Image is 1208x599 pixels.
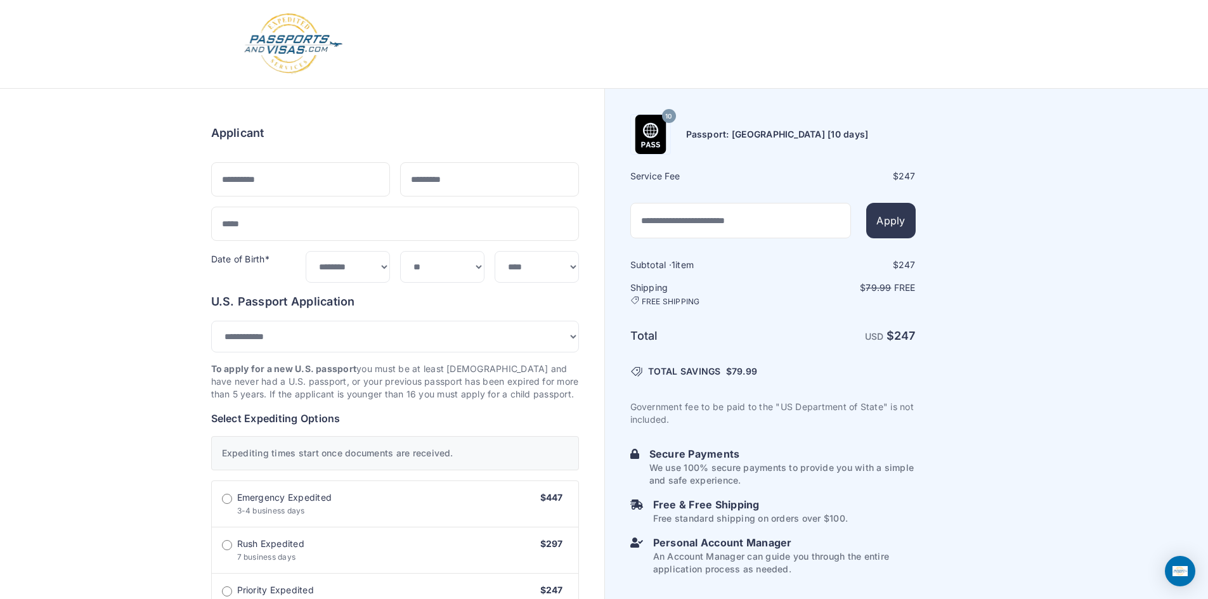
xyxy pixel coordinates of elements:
span: 10 [665,108,672,125]
div: $ [774,259,916,271]
span: TOTAL SAVINGS [648,365,721,378]
p: We use 100% secure payments to provide you with a simple and safe experience. [649,461,916,487]
p: An Account Manager can guide you through the entire application process as needed. [653,550,916,576]
span: 3-4 business days [237,506,305,515]
p: Free standard shipping on orders over $100. [653,512,848,525]
h6: Select Expediting Options [211,411,579,426]
span: 79.99 [866,282,891,293]
span: $447 [540,492,563,503]
p: you must be at least [DEMOGRAPHIC_DATA] and have never had a U.S. passport, or your previous pass... [211,363,579,401]
label: Date of Birth* [211,254,270,264]
span: 247 [899,259,916,270]
span: $247 [540,584,563,595]
img: Logo [243,13,344,75]
h6: Secure Payments [649,446,916,461]
h6: Passport: [GEOGRAPHIC_DATA] [10 days] [686,128,869,141]
div: Open Intercom Messenger [1165,556,1195,586]
strong: To apply for a new U.S. passport [211,363,357,374]
h6: Free & Free Shipping [653,497,848,512]
span: 79.99 [732,366,757,377]
h6: U.S. Passport Application [211,293,579,311]
h6: Personal Account Manager [653,535,916,550]
span: Priority Expedited [237,584,314,596]
div: Expediting times start once documents are received. [211,436,579,470]
span: Emergency Expedited [237,491,332,504]
span: 1 [672,259,675,270]
h6: Shipping [630,281,772,307]
span: $297 [540,538,563,549]
span: 247 [894,329,916,342]
h6: Service Fee [630,170,772,183]
span: $ [726,365,757,378]
h6: Applicant [211,124,264,142]
span: 7 business days [237,552,296,562]
span: Free [894,282,916,293]
span: USD [865,331,884,342]
span: 247 [899,171,916,181]
div: $ [774,170,916,183]
h6: Total [630,327,772,345]
strong: $ [887,329,916,342]
img: Product Name [631,115,670,154]
span: Rush Expedited [237,538,304,550]
button: Apply [866,203,915,238]
p: Government fee to be paid to the "US Department of State" is not included. [630,401,916,426]
p: $ [774,281,916,294]
h6: Subtotal · item [630,259,772,271]
span: FREE SHIPPING [642,297,700,307]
